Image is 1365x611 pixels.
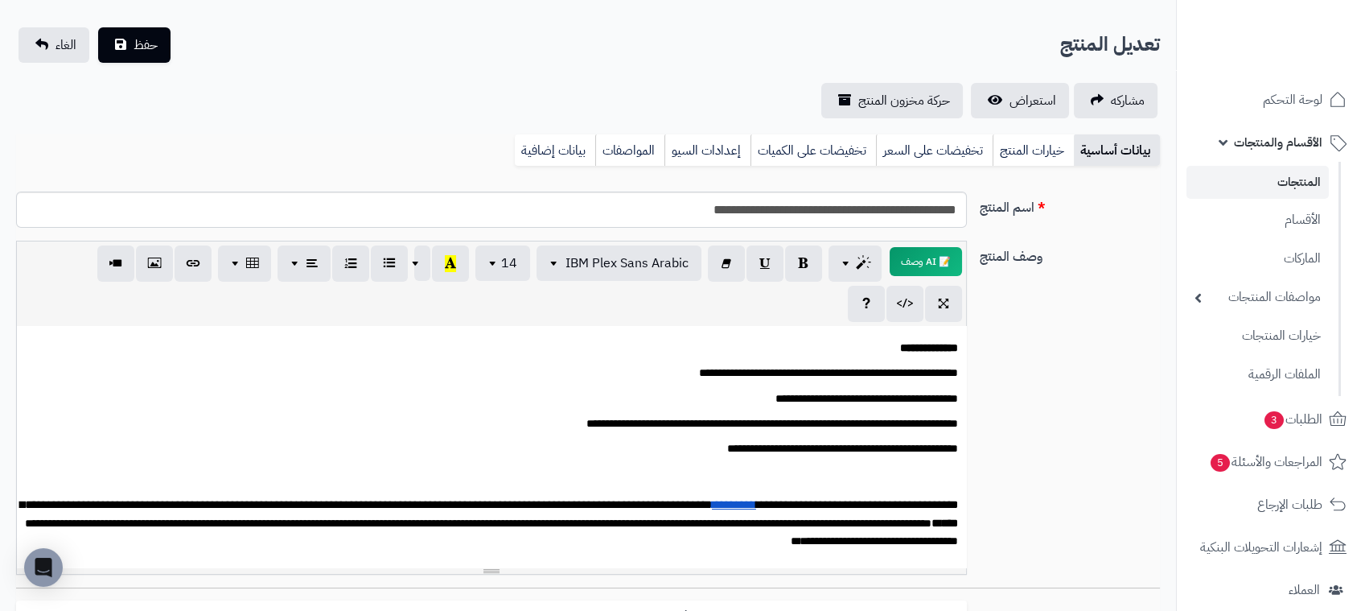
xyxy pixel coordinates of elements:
[565,254,689,273] span: IBM Plex Sans Arabic
[1186,81,1355,119] a: لوحة التحكم
[1009,91,1056,110] span: استعراض
[1186,280,1329,315] a: مواصفات المنتجات
[890,247,962,276] button: 📝 AI وصف
[1257,493,1322,516] span: طلبات الإرجاع
[973,241,1166,266] label: وصف المنتج
[475,246,530,281] button: 14
[1186,203,1329,237] a: الأقسام
[1186,528,1355,567] a: إشعارات التحويلات البنكية
[1186,357,1329,392] a: الملفات الرقمية
[501,254,517,273] span: 14
[595,134,664,167] a: المواصفات
[1263,89,1322,111] span: لوحة التحكم
[537,246,701,281] button: IBM Plex Sans Arabic
[821,83,963,118] a: حركة مخزون المنتج
[1234,131,1322,154] span: الأقسام والمنتجات
[1111,91,1145,110] span: مشاركه
[971,83,1069,118] a: استعراض
[1264,411,1284,428] span: 3
[664,134,750,167] a: إعدادات السيو
[1263,408,1322,431] span: الطلبات
[1074,83,1157,118] a: مشاركه
[1186,242,1329,276] a: الماركات
[1186,485,1355,524] a: طلبات الإرجاع
[1289,579,1320,601] span: العملاء
[1186,319,1329,353] a: خيارات المنتجات
[1256,12,1350,46] img: logo-2.png
[98,27,171,63] button: حفظ
[1186,571,1355,609] a: العملاء
[750,134,876,167] a: تخفيضات على الكميات
[1060,28,1160,61] h2: تعديل المنتج
[876,134,993,167] a: تخفيضات على السعر
[1074,134,1160,167] a: بيانات أساسية
[515,134,595,167] a: بيانات إضافية
[973,192,1166,217] label: اسم المنتج
[1186,443,1355,481] a: المراجعات والأسئلة5
[993,134,1074,167] a: خيارات المنتج
[1186,400,1355,439] a: الطلبات3
[1186,166,1329,199] a: المنتجات
[134,35,158,55] span: حفظ
[1209,451,1322,473] span: المراجعات والأسئلة
[19,27,89,63] a: الغاء
[1211,453,1230,471] span: 5
[858,91,950,110] span: حركة مخزون المنتج
[24,548,63,587] div: Open Intercom Messenger
[56,35,76,55] span: الغاء
[1200,536,1322,559] span: إشعارات التحويلات البنكية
